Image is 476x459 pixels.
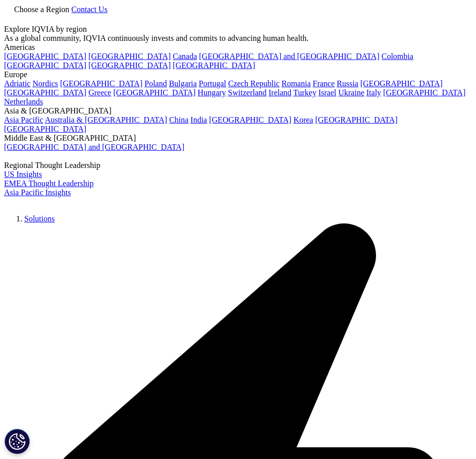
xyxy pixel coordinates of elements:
[71,5,108,14] a: Contact Us
[4,170,42,179] a: US Insights
[382,52,413,61] a: Colombia
[282,79,311,88] a: Romania
[315,116,397,124] a: [GEOGRAPHIC_DATA]
[4,188,71,197] a: Asia Pacific Insights
[169,79,197,88] a: Bulgaria
[4,116,43,124] a: Asia Pacific
[190,116,207,124] a: India
[88,88,111,97] a: Greece
[338,88,364,97] a: Ukraine
[199,79,226,88] a: Portugal
[4,143,184,151] a: [GEOGRAPHIC_DATA] and [GEOGRAPHIC_DATA]
[4,61,86,70] a: [GEOGRAPHIC_DATA]
[4,106,472,116] div: Asia & [GEOGRAPHIC_DATA]
[313,79,335,88] a: France
[88,52,171,61] a: [GEOGRAPHIC_DATA]
[199,52,379,61] a: [GEOGRAPHIC_DATA] and [GEOGRAPHIC_DATA]
[337,79,358,88] a: Russia
[4,97,43,106] a: Netherlands
[4,88,86,97] a: [GEOGRAPHIC_DATA]
[32,79,58,88] a: Nordics
[173,52,197,61] a: Canada
[4,161,472,170] div: Regional Thought Leadership
[169,116,188,124] a: China
[45,116,167,124] a: Australia & [GEOGRAPHIC_DATA]
[5,429,30,454] button: Cookies Settings
[319,88,337,97] a: Israel
[293,88,316,97] a: Turkey
[4,125,86,133] a: [GEOGRAPHIC_DATA]
[383,88,465,97] a: [GEOGRAPHIC_DATA]
[4,179,93,188] a: EMEA Thought Leadership
[4,134,472,143] div: Middle East & [GEOGRAPHIC_DATA]
[4,79,30,88] a: Adriatic
[4,43,472,52] div: Americas
[198,88,226,97] a: Hungary
[360,79,443,88] a: [GEOGRAPHIC_DATA]
[88,61,171,70] a: [GEOGRAPHIC_DATA]
[293,116,313,124] a: Korea
[209,116,291,124] a: [GEOGRAPHIC_DATA]
[269,88,291,97] a: Ireland
[366,88,381,97] a: Italy
[14,5,69,14] span: Choose a Region
[24,214,55,223] a: Solutions
[144,79,167,88] a: Poland
[4,70,472,79] div: Europe
[4,52,86,61] a: [GEOGRAPHIC_DATA]
[228,79,280,88] a: Czech Republic
[173,61,255,70] a: [GEOGRAPHIC_DATA]
[113,88,195,97] a: [GEOGRAPHIC_DATA]
[4,34,472,43] div: As a global community, IQVIA continuously invests and commits to advancing human health.
[228,88,267,97] a: Switzerland
[60,79,142,88] a: [GEOGRAPHIC_DATA]
[4,25,472,34] div: Explore IQVIA by region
